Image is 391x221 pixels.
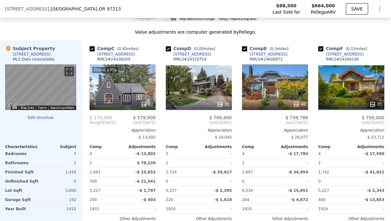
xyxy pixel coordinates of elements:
div: Adjustments [199,144,232,149]
div: [STREET_ADDRESS] [97,52,135,57]
button: Toggle fullscreen view [64,67,74,76]
span: 264 [242,198,249,202]
span: 0.15 [347,47,356,51]
span: $88,500 [276,3,297,9]
div: 33 [369,101,382,107]
span: -$ 17,784 [288,152,308,156]
div: Comp F [318,45,370,52]
span: 216 [166,198,173,202]
span: ( miles) [191,47,218,51]
span: $ 738,788 [286,115,308,120]
div: Appreciation [90,128,156,133]
div: RMLS # 24364100 [326,57,359,62]
span: [STREET_ADDRESS] [5,6,49,12]
div: Comp [318,144,351,149]
button: Map Data [21,106,34,110]
div: Bedrooms [5,149,39,158]
span: Last Sold for [273,9,300,15]
span: -$ 21,541 [135,179,156,184]
span: $664,000 [312,3,335,8]
div: [STREET_ADDRESS] [326,52,364,57]
span: ( miles) [343,47,370,51]
div: RMLS # 24438209 [97,57,130,62]
span: 5,227 [90,188,100,193]
span: 0.05 [195,47,204,51]
span: Sold [DATE] [166,120,232,125]
span: 4 [318,152,321,156]
span: 5,227 [318,188,329,193]
div: - [200,159,232,167]
div: Subject [41,144,76,149]
a: [STREET_ADDRESS] [90,52,135,57]
div: 0 [42,177,76,186]
a: Terms [38,106,47,109]
div: 48 [293,101,306,107]
span: 0.45 [118,47,127,51]
div: 32 [141,101,153,107]
span: -$ 4,672 [291,198,308,202]
div: Comp [90,144,123,149]
div: Appreciation [166,128,232,133]
div: - [353,159,384,167]
button: Edit structure [5,115,76,120]
div: Adjustments [351,144,384,149]
div: Comp [242,144,275,149]
div: - [200,177,232,186]
span: -$ 15,651 [288,188,308,193]
div: Comp C [90,45,141,52]
div: 1924 [242,205,274,213]
a: Report a map error [231,17,256,21]
span: -$ 13,653 [364,198,384,202]
span: 1,697 [242,170,253,174]
span: $ 26,077 [291,135,308,140]
span: $ 24,045 [215,135,232,140]
span: -$ 34,954 [288,170,308,174]
span: $ 23,711 [367,135,384,140]
div: 192 [42,195,76,204]
div: [STREET_ADDRESS] [173,52,211,57]
div: 2 [318,159,350,167]
button: Show Options [373,3,386,15]
span: -$ 13,802 [135,152,156,156]
a: Open this area in Google Maps (opens a new window) [7,102,28,110]
span: Sold [DATE] [318,120,384,125]
div: 1,416 [42,168,76,177]
span: 400 [318,198,326,202]
span: -$ 1,610 [214,198,232,202]
span: $ 13,692 [139,135,156,140]
div: RMLS # 24608872 [250,57,283,62]
span: 6,534 [242,188,253,193]
div: Appreciation [242,128,308,133]
div: Adjustments [275,144,308,149]
span: -$ 2,395 [214,188,232,193]
div: - [276,205,308,213]
div: Comp [166,144,199,149]
div: - [124,205,156,213]
span: 0 [242,179,245,184]
div: 1931 [90,205,121,213]
div: RMLS # 24310754 [173,57,206,62]
div: 2 [242,159,274,167]
span: 700 [90,179,97,184]
div: - [200,149,232,158]
span: , OR 97213 [97,6,121,11]
span: Pellego ARV [311,9,336,15]
span: 0 [318,179,321,184]
span: 1,724 [166,170,177,174]
div: Bathrooms [5,159,39,167]
div: - [276,177,308,186]
span: 4 [242,152,245,156]
span: , [GEOGRAPHIC_DATA] [49,6,121,12]
div: 1910 [42,205,76,213]
a: Terms [218,17,227,21]
div: Map [5,64,76,110]
div: Adjustments [123,144,156,149]
div: MLS Data Unavailable [13,57,55,62]
span: -$ 2,343 [367,188,384,193]
div: - [276,159,308,167]
div: 1910 [166,205,198,213]
span: -$ 403 [142,198,156,202]
span: $ 750,000 [362,115,384,120]
div: Finished Sqft [5,168,39,177]
span: 3 [166,152,168,156]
